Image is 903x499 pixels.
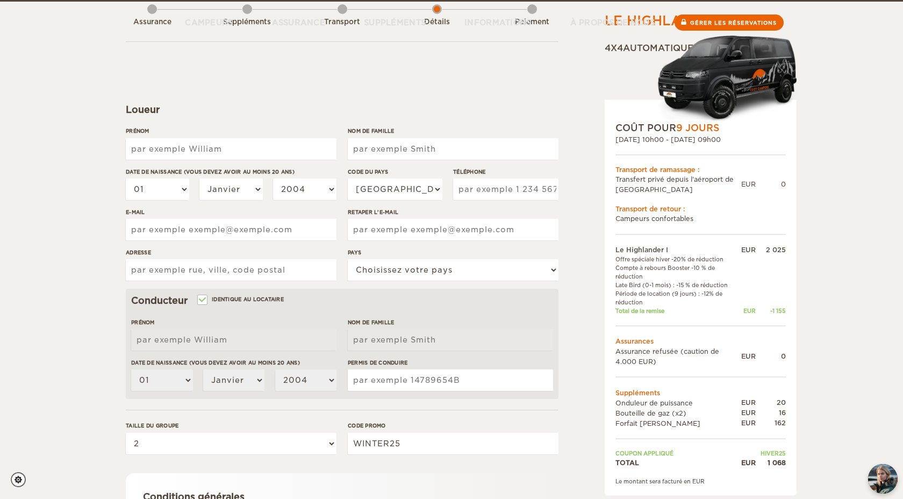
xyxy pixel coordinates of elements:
[761,450,786,457] font: HIVER25
[648,33,797,121] img: Cozy-3.png
[131,360,300,366] font: Date de naissance (Vous devez avoir au moins 20 ans)
[131,319,155,325] font: Prénom
[615,419,700,427] font: Forfait [PERSON_NAME]
[453,179,558,200] input: par exemple 1 234 567 890
[623,43,693,53] font: automatique
[348,138,558,160] input: par exemple Smith
[741,352,756,360] font: EUR
[126,423,178,429] font: Taille du groupe
[453,169,485,175] font: Téléphone
[605,43,623,53] font: 4x4
[615,409,686,417] font: Bouteille de gaz (x2)
[615,204,685,212] font: Transport de retour :
[364,18,426,27] font: Suppléments
[348,360,408,366] font: Permis de conduire
[348,423,386,429] font: Code promo
[131,329,336,351] input: par exemple William
[570,18,655,27] font: À propos de nous
[766,245,786,253] font: 2 025
[615,246,668,254] font: Le Highlander I
[348,369,553,391] input: par exemple 14789654B
[615,215,693,223] font: Campeurs confortables
[272,18,326,27] font: Assurance
[11,472,33,487] a: Paramètres des cookies
[781,352,786,360] font: 0
[126,249,151,255] font: Adresse
[615,337,654,345] font: Assurances
[345,2,445,43] a: Suppléments
[126,128,149,134] font: Prénom
[743,307,756,313] font: EUR
[348,219,558,240] input: par exemple exemple@exemple.com
[464,18,531,27] font: Informations
[253,2,345,43] a: Assurance
[615,265,715,280] font: Compte à rebours Booster -10 % de réduction
[348,128,395,134] font: Nom de famille
[615,398,693,407] font: Onduleur de puissance
[615,282,728,288] font: Late Bird (0-1 mois) : -15 % de réduction
[777,398,786,407] font: 20
[615,450,673,457] font: Coupon appliqué
[741,180,756,188] font: EUR
[348,329,553,351] input: par exemple Smith
[741,408,756,416] font: EUR
[615,123,676,133] font: COÛT POUR
[741,398,756,407] font: EUR
[676,123,719,133] font: 9 JOURS
[779,408,786,416] font: 16
[615,459,639,467] font: TOTAL
[126,259,336,281] input: par exemple rue, ville, code postal
[781,180,786,188] font: 0
[126,169,295,175] font: Date de naissance (Vous devez avoir au moins 20 ans)
[348,169,388,175] font: Code du pays
[868,464,898,494] button: chat-button
[131,295,188,306] font: Conducteur
[615,389,660,397] font: Suppléments
[868,464,898,494] img: Freyja at Cozy Campers
[615,165,700,173] font: Transport de ramassage :
[166,2,252,43] a: Campeurs
[615,347,719,366] font: Assurance refusée (caution de 4.000 EUR)
[126,138,336,160] input: par exemple William
[551,2,674,43] a: À propos de nous
[741,245,756,253] font: EUR
[185,18,233,27] font: Campeurs
[615,256,723,262] font: Offre spéciale hiver -20% de réduction
[741,458,756,466] font: EUR
[348,209,398,215] font: Retaper l'e-mail
[445,2,550,43] a: Informations
[126,219,336,240] input: par exemple exemple@exemple.com
[741,418,756,426] font: EUR
[348,319,395,325] font: Nom de famille
[198,297,205,304] input: Identique au locataire
[126,209,145,215] font: E-mail
[615,308,664,314] font: Total de la remise
[768,458,786,466] font: 1 068
[690,20,777,26] font: Gérer les réservations
[770,307,786,313] font: -1 155
[675,15,784,31] a: Gérer les réservations
[615,175,734,194] font: Transfert privé depuis l'aéroport de [GEOGRAPHIC_DATA]
[212,296,284,302] font: Identique au locataire
[775,418,786,426] font: 162
[615,290,722,305] font: Période de location (9 jours) : -12% de réduction
[615,135,721,143] font: [DATE] 10h00 - [DATE] 09h00
[615,477,705,484] font: Le montant sera facturé en EUR
[348,249,361,255] font: Pays
[126,104,160,115] font: Loueur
